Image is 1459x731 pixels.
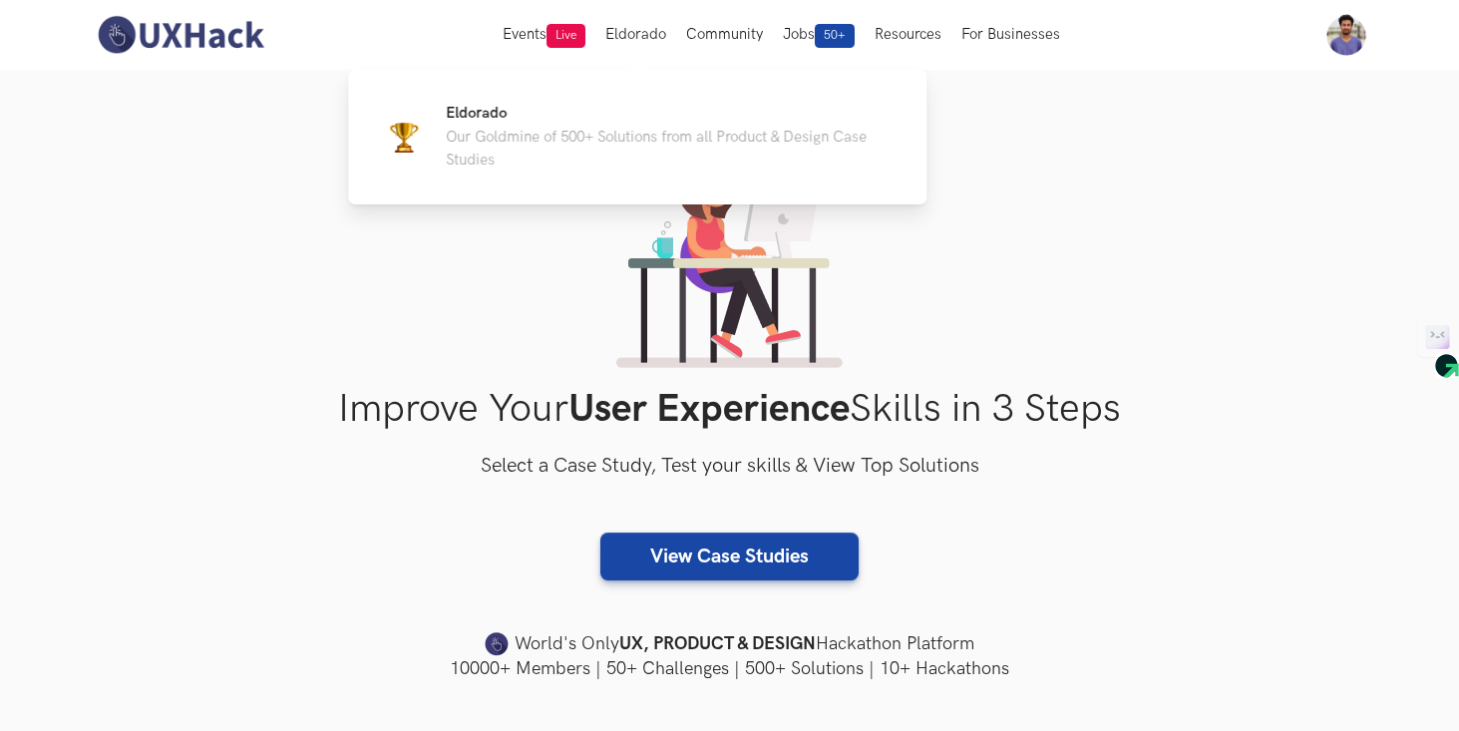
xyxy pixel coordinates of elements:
[619,630,816,658] strong: UX, PRODUCT & DESIGN
[600,533,859,580] a: View Case Studies
[1325,14,1367,56] img: Your profile pic
[92,386,1368,433] h1: Improve Your Skills in 3 Steps
[568,386,850,433] strong: User Experience
[547,24,585,48] span: Live
[446,105,507,122] span: Eldorado
[616,152,843,368] img: lady working on laptop
[446,126,895,173] p: Our Goldmine of 500+ Solutions from all Product & Design Case Studies
[92,14,269,56] img: UXHack-logo.png
[92,451,1368,483] h3: Select a Case Study, Test your skills & View Top Solutions
[380,102,895,173] a: TrophyEldoradoOur Goldmine of 500+ Solutions from all Product & Design Case Studies
[92,656,1368,681] h4: 10000+ Members | 50+ Challenges | 500+ Solutions | 10+ Hackathons
[92,630,1368,658] h4: World's Only Hackathon Platform
[389,123,419,153] img: Trophy
[485,631,509,657] img: uxhack-favicon-image.png
[815,24,855,48] span: 50+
